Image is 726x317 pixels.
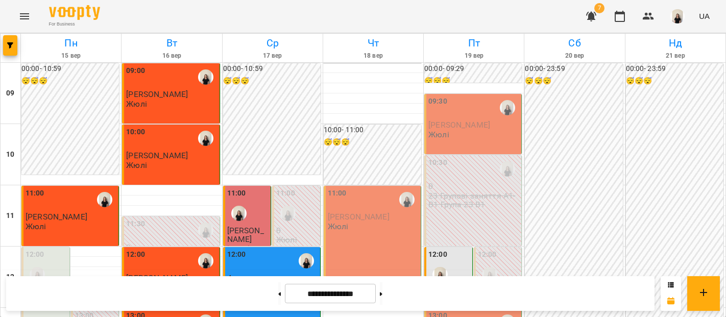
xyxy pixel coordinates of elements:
[49,5,100,20] img: Voopty Logo
[627,51,724,61] h6: 21 вер
[49,21,100,28] span: For Business
[198,69,213,85] img: Жюлі
[126,89,188,99] span: [PERSON_NAME]
[21,63,119,75] h6: 00:00 - 10:59
[328,188,347,199] label: 11:00
[123,51,220,61] h6: 16 вер
[231,206,247,221] img: Жюлі
[328,222,349,231] p: Жюлі
[21,76,119,87] h6: 😴😴😴
[425,35,522,51] h6: Пт
[428,182,519,190] p: 0
[328,212,390,222] span: [PERSON_NAME]
[626,63,723,75] h6: 00:00 - 23:59
[280,206,296,221] img: Жюлі
[6,210,14,222] h6: 11
[198,223,213,238] img: Жюлі
[126,218,145,230] label: 11:30
[424,63,522,75] h6: 00:00 - 09:29
[425,51,522,61] h6: 19 вер
[699,11,710,21] span: UA
[299,253,314,269] img: Жюлі
[399,192,415,207] img: Жюлі
[12,4,37,29] button: Menu
[227,249,246,260] label: 12:00
[428,130,449,139] p: Жюлі
[126,249,145,260] label: 12:00
[525,76,622,87] h6: 😴😴😴
[22,51,119,61] h6: 15 вер
[198,253,213,269] img: Жюлі
[428,120,490,130] span: [PERSON_NAME]
[525,63,622,75] h6: 00:00 - 23:59
[126,127,145,138] label: 10:00
[626,76,723,87] h6: 😴😴😴
[627,35,724,51] h6: Нд
[428,96,447,107] label: 09:30
[22,35,119,51] h6: Пн
[432,267,448,282] img: Жюлі
[223,63,321,75] h6: 00:00 - 10:59
[26,222,46,231] p: Жюлі
[324,137,421,148] h6: 😴😴😴
[227,244,269,271] p: індивідуальне заняття 50 хв
[6,149,14,160] h6: 10
[428,157,447,168] label: 10:30
[126,65,145,77] label: 09:00
[126,151,188,160] span: [PERSON_NAME]
[500,161,515,177] img: Жюлі
[223,76,321,87] h6: 😴😴😴
[482,267,497,282] img: Жюлі
[126,100,147,108] p: Жюлі
[224,51,321,61] h6: 17 вер
[500,100,515,115] img: Жюлі
[26,188,44,199] label: 11:00
[424,76,522,87] h6: 😴😴😴
[97,192,112,207] img: Жюлі
[276,188,295,199] label: 11:00
[428,191,519,209] p: 23 Групові заняття А1-В1 Група 23 B1
[227,226,264,244] span: [PERSON_NAME]
[526,35,623,51] h6: Сб
[198,131,213,146] img: Жюлі
[6,88,14,99] h6: 09
[126,161,147,169] p: Жюлі
[325,51,422,61] h6: 18 вер
[26,249,44,260] label: 12:00
[526,51,623,61] h6: 20 вер
[126,243,217,252] p: 0
[324,125,421,136] h6: 10:00 - 11:00
[276,226,318,235] p: 0
[695,7,714,26] button: UA
[123,35,220,51] h6: Вт
[224,35,321,51] h6: Ср
[478,249,497,260] label: 12:00
[428,249,447,260] label: 12:00
[670,9,685,23] img: a3bfcddf6556b8c8331b99a2d66cc7fb.png
[26,212,87,222] span: [PERSON_NAME]
[227,188,246,199] label: 11:00
[594,3,604,13] span: 7
[325,35,422,51] h6: Чт
[30,267,45,282] img: Жюлі
[276,235,297,244] p: Жюлі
